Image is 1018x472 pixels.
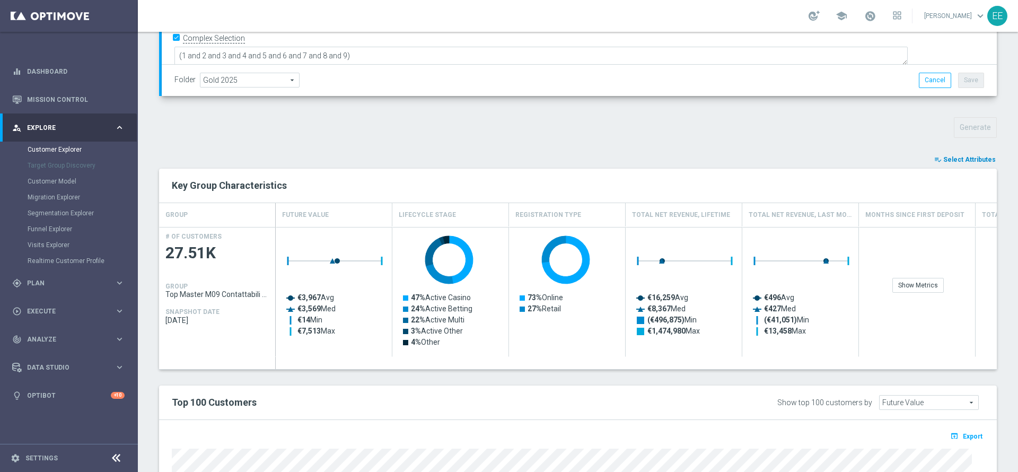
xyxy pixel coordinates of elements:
tspan: (€41,051) [764,316,797,325]
i: keyboard_arrow_right [115,306,125,316]
div: EE [987,6,1007,26]
text: Min [764,316,809,325]
a: Settings [25,455,58,461]
span: Data Studio [27,364,115,371]
button: Cancel [919,73,951,88]
tspan: 47% [411,293,425,302]
tspan: €1,474,980 [647,327,686,335]
button: open_in_browser Export [949,429,984,443]
tspan: €7,513 [297,327,321,335]
h4: Registration Type [515,206,581,224]
a: Mission Control [27,85,125,113]
div: Visits Explorer [28,237,137,253]
div: Show top 100 customers by [777,398,872,407]
div: Target Group Discovery [28,158,137,173]
tspan: (€496,875) [647,316,684,325]
a: Segmentation Explorer [28,209,110,217]
div: Press SPACE to select this row. [159,227,276,357]
label: Complex Selection [183,33,245,43]
div: Show Metrics [892,278,944,293]
i: lightbulb [12,391,22,400]
i: equalizer [12,67,22,76]
text: Max [647,327,700,335]
h2: Key Group Characteristics [172,179,984,192]
text: Med [764,304,796,313]
text: Min [647,316,697,325]
h4: GROUP [165,283,188,290]
div: Migration Explorer [28,189,137,205]
text: Avg [764,293,794,302]
div: Mission Control [12,85,125,113]
div: Customer Explorer [28,142,137,158]
div: Funnel Explorer [28,221,137,237]
text: Active Betting [411,304,472,313]
a: Optibot [27,381,111,409]
button: Save [958,73,984,88]
div: Execute [12,307,115,316]
button: gps_fixed Plan keyboard_arrow_right [12,279,125,287]
div: Explore [12,123,115,133]
span: Analyze [27,336,115,343]
i: gps_fixed [12,278,22,288]
a: Customer Model [28,177,110,186]
button: Data Studio keyboard_arrow_right [12,363,125,372]
span: 27.51K [165,243,269,264]
text: Active Other [411,327,463,335]
tspan: €3,967 [297,293,321,302]
button: Mission Control [12,95,125,104]
div: Dashboard [12,57,125,85]
h4: SNAPSHOT DATE [165,308,220,316]
i: play_circle_outline [12,307,22,316]
span: Execute [27,308,115,314]
tspan: 27% [528,304,542,313]
div: Segmentation Explorer [28,205,137,221]
a: Funnel Explorer [28,225,110,233]
text: Max [764,327,806,335]
tspan: 22% [411,316,425,324]
span: Export [963,433,982,440]
h4: Lifecycle Stage [399,206,456,224]
h4: # OF CUSTOMERS [165,233,222,240]
span: Plan [27,280,115,286]
i: keyboard_arrow_right [115,278,125,288]
i: keyboard_arrow_right [115,123,125,133]
div: Plan [12,278,115,288]
text: Med [297,304,336,313]
a: Realtime Customer Profile [28,257,110,265]
text: Min [297,316,322,324]
span: Explore [27,125,115,131]
span: 2025-09-13 [165,316,269,325]
button: track_changes Analyze keyboard_arrow_right [12,335,125,344]
div: person_search Explore keyboard_arrow_right [12,124,125,132]
a: Migration Explorer [28,193,110,202]
tspan: €14 [297,316,311,324]
text: Max [297,327,335,335]
button: play_circle_outline Execute keyboard_arrow_right [12,307,125,316]
tspan: 4% [411,338,421,346]
div: equalizer Dashboard [12,67,125,76]
div: Customer Model [28,173,137,189]
span: Top Master M09 Contattabili e NON Contattabili 2025 [165,290,269,299]
h4: GROUP [165,206,188,224]
a: Visits Explorer [28,241,110,249]
tspan: €13,458 [764,327,792,335]
span: Select Attributes [943,156,996,163]
a: [PERSON_NAME]keyboard_arrow_down [923,8,987,24]
button: lightbulb Optibot +10 [12,391,125,400]
i: keyboard_arrow_right [115,362,125,372]
text: Online [528,293,563,302]
h2: Top 100 Customers [172,396,639,409]
i: playlist_add_check [934,156,942,163]
span: school [836,10,847,22]
text: Retail [528,304,561,313]
span: keyboard_arrow_down [975,10,986,22]
i: settings [11,453,20,463]
h4: Total Net Revenue, Lifetime [632,206,730,224]
div: Analyze [12,335,115,344]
